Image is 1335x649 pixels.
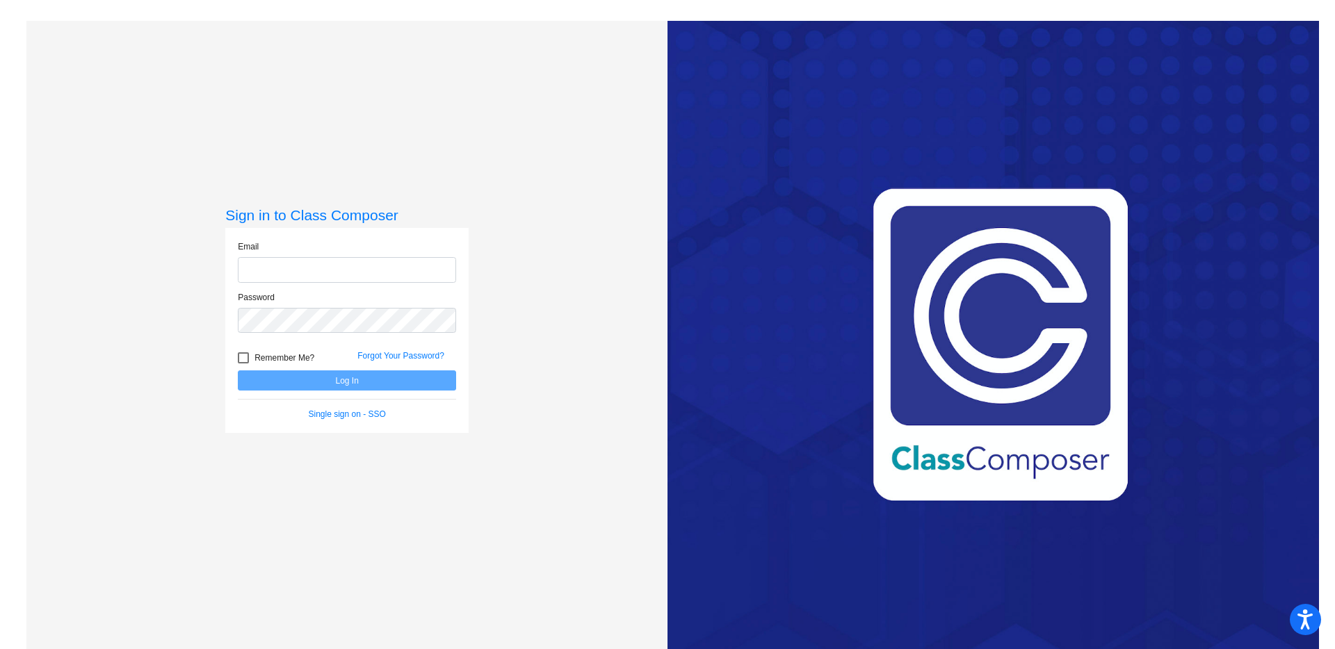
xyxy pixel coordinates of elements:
h3: Sign in to Class Composer [225,206,469,224]
label: Password [238,291,275,304]
a: Single sign on - SSO [309,409,386,419]
a: Forgot Your Password? [357,351,444,361]
label: Email [238,240,259,253]
span: Remember Me? [254,350,314,366]
button: Log In [238,370,456,391]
